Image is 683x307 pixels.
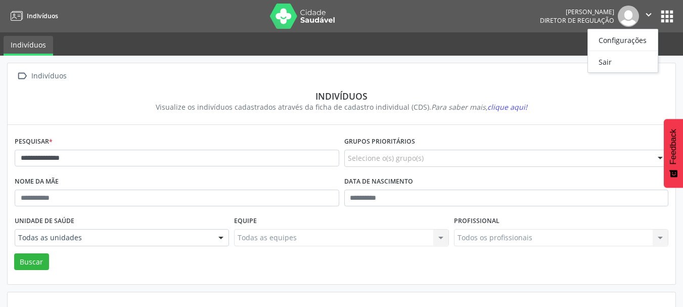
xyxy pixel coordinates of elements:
[540,16,614,25] span: Diretor de regulação
[15,134,53,150] label: Pesquisar
[234,213,257,229] label: Equipe
[669,129,678,164] span: Feedback
[18,233,208,243] span: Todas as unidades
[639,6,658,27] button: 
[29,69,68,83] div: Indivíduos
[618,6,639,27] img: img
[22,102,661,112] div: Visualize os indivíduos cadastrados através da ficha de cadastro individual (CDS).
[27,12,58,20] span: Indivíduos
[15,69,29,83] i: 
[588,55,658,69] a: Sair
[344,134,415,150] label: Grupos prioritários
[15,174,59,190] label: Nome da mãe
[664,119,683,188] button: Feedback - Mostrar pesquisa
[588,33,658,47] a: Configurações
[15,69,68,83] a:  Indivíduos
[587,29,658,73] ul: 
[487,102,527,112] span: clique aqui!
[348,153,424,163] span: Selecione o(s) grupo(s)
[643,9,654,20] i: 
[658,8,676,25] button: apps
[4,36,53,56] a: Indivíduos
[454,213,499,229] label: Profissional
[7,8,58,24] a: Indivíduos
[540,8,614,16] div: [PERSON_NAME]
[14,253,49,271] button: Buscar
[344,174,413,190] label: Data de nascimento
[22,91,661,102] div: Indivíduos
[15,213,74,229] label: Unidade de saúde
[431,102,527,112] i: Para saber mais,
